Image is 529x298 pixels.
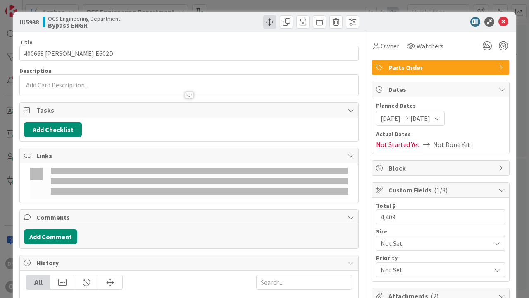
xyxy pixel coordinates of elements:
[376,139,420,149] span: Not Started Yet
[256,275,352,290] input: Search...
[19,17,39,27] span: ID
[19,67,52,74] span: Description
[388,62,494,72] span: Parts Order
[26,18,39,26] b: 5938
[19,38,33,46] label: Title
[36,258,343,268] span: History
[381,41,399,51] span: Owner
[410,113,430,123] span: [DATE]
[24,229,77,244] button: Add Comment
[48,22,120,29] b: Bypass ENGR
[381,264,486,276] span: Not Set
[376,202,396,209] label: Total $
[376,228,505,234] div: Size
[48,15,120,22] span: OCS Engineering Department
[376,130,505,139] span: Actual Dates
[388,185,494,195] span: Custom Fields
[381,238,486,249] span: Not Set
[36,105,343,115] span: Tasks
[376,101,505,110] span: Planned Dates
[381,113,400,123] span: [DATE]
[19,46,359,61] input: type card name here...
[376,255,505,261] div: Priority
[36,212,343,222] span: Comments
[388,163,494,173] span: Block
[24,122,82,137] button: Add Checklist
[433,139,470,149] span: Not Done Yet
[36,151,343,161] span: Links
[434,186,448,194] span: ( 1/3 )
[26,275,50,289] div: All
[417,41,443,51] span: Watchers
[388,84,494,94] span: Dates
